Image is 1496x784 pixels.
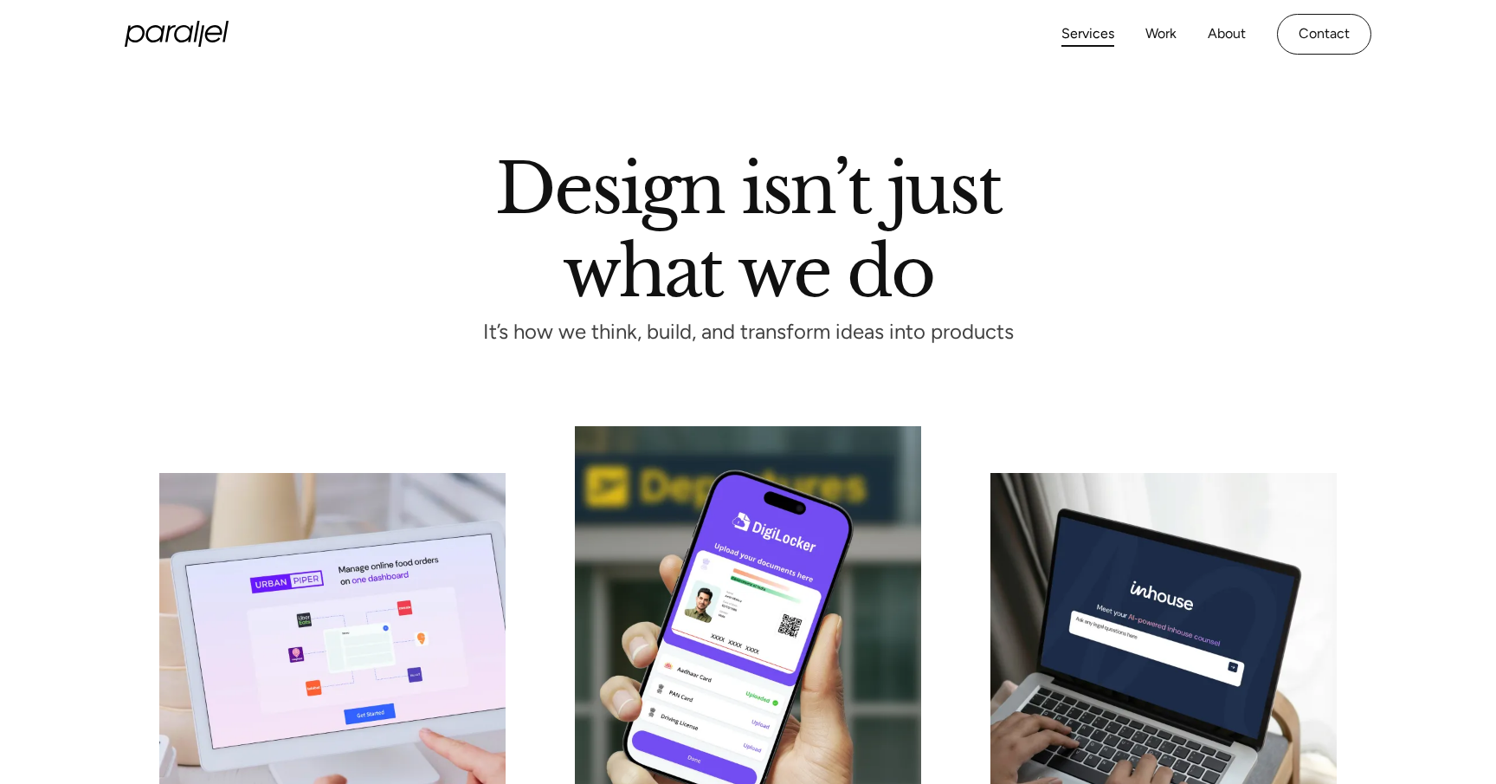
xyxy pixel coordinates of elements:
[495,155,1001,297] h1: Design isn’t just what we do
[1061,22,1114,47] a: Services
[451,325,1045,340] p: It’s how we think, build, and transform ideas into products
[1208,22,1246,47] a: About
[1145,22,1177,47] a: Work
[1277,14,1371,55] a: Contact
